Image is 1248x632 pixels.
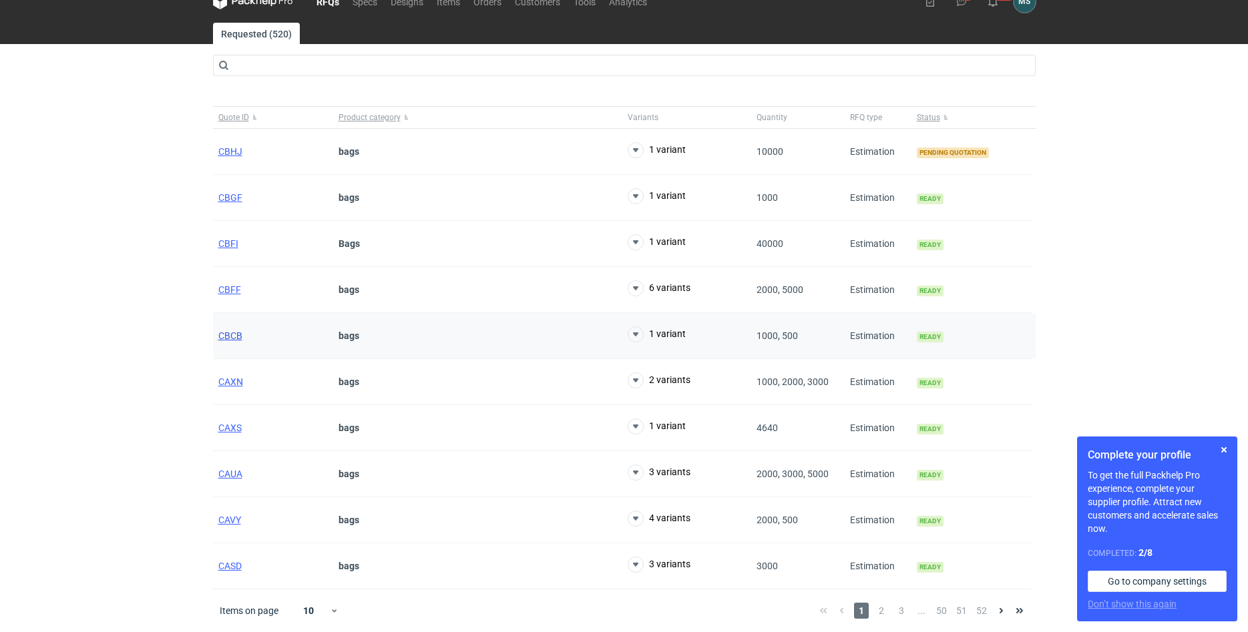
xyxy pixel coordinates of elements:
[917,240,944,250] span: Ready
[757,146,783,157] span: 10000
[757,284,803,295] span: 2000, 5000
[845,451,911,497] div: Estimation
[1088,546,1227,560] div: Completed:
[218,192,242,203] a: CBGF
[757,192,778,203] span: 1000
[339,376,359,387] strong: bags
[845,221,911,267] div: Estimation
[845,175,911,221] div: Estimation
[339,112,401,123] span: Product category
[917,112,940,123] span: Status
[1088,597,1177,611] button: Don’t show this again
[339,515,359,525] strong: bags
[339,561,359,571] strong: bags
[1088,571,1227,592] a: Go to company settings
[757,330,798,341] span: 1000, 500
[628,464,690,481] button: 3 variants
[845,129,911,175] div: Estimation
[917,562,944,573] span: Ready
[339,422,359,433] strong: bags
[974,603,989,619] span: 52
[917,286,944,296] span: Ready
[757,112,787,123] span: Quantity
[917,424,944,434] span: Ready
[213,107,333,128] button: Quote ID
[845,543,911,589] div: Estimation
[757,422,778,433] span: 4640
[628,326,686,342] button: 1 variant
[218,284,241,295] a: CBFF
[220,604,278,617] span: Items on page
[628,557,690,573] button: 3 variants
[917,378,944,388] span: Ready
[894,603,909,619] span: 3
[845,313,911,359] div: Estimation
[287,601,331,620] div: 10
[218,422,242,433] a: CAXS
[218,112,249,123] span: Quote ID
[854,603,869,619] span: 1
[917,332,944,342] span: Ready
[339,468,359,479] strong: bags
[845,405,911,451] div: Estimation
[213,23,300,44] a: Requested (520)
[339,284,359,295] strong: bags
[757,376,829,387] span: 1000, 2000, 3000
[757,515,798,525] span: 2000, 500
[339,330,359,341] strong: bags
[218,376,243,387] a: CAXN
[917,516,944,527] span: Ready
[339,238,360,249] strong: Bags
[954,603,969,619] span: 51
[333,107,622,128] button: Product category
[628,280,690,296] button: 6 variants
[628,188,686,204] button: 1 variant
[628,511,690,527] button: 4 variants
[850,112,882,123] span: RFQ type
[917,470,944,481] span: Ready
[845,267,911,313] div: Estimation
[628,418,686,434] button: 1 variant
[218,468,242,479] a: CAUA
[339,146,359,157] strong: bags
[874,603,889,619] span: 2
[628,234,686,250] button: 1 variant
[218,561,242,571] a: CASD
[218,515,241,525] a: CAVY
[917,194,944,204] span: Ready
[1088,468,1227,535] p: To get the full Packhelp Pro experience, complete your supplier profile. Attract new customers an...
[218,238,238,249] a: CBFI
[1138,547,1153,558] strong: 2 / 8
[845,497,911,543] div: Estimation
[339,192,359,203] strong: bags
[1088,447,1227,463] h1: Complete your profile
[218,330,242,341] a: CBCB
[218,146,242,157] a: CBHJ
[845,359,911,405] div: Estimation
[914,603,929,619] span: ...
[1216,442,1232,458] button: Skip for now
[628,112,658,123] span: Variants
[628,142,686,158] button: 1 variant
[757,468,829,479] span: 2000, 3000, 5000
[757,238,783,249] span: 40000
[757,561,778,571] span: 3000
[934,603,949,619] span: 50
[628,372,690,388] button: 2 variants
[917,147,989,158] span: Pending quotation
[911,107,1032,128] button: Status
